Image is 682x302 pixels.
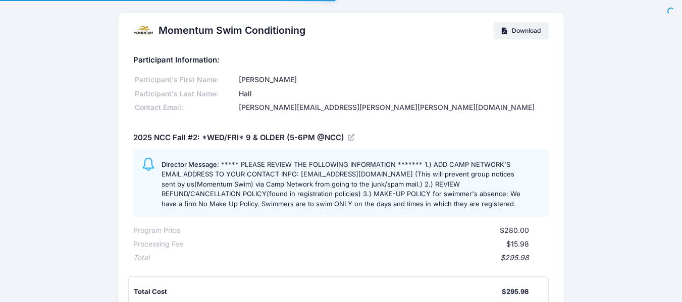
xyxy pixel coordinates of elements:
[494,22,549,39] a: Download
[348,133,356,142] a: View Registration Details
[133,56,549,65] h5: Participant Information:
[133,75,237,85] div: Participant's First Name:
[133,89,237,99] div: Participant's Last Name:
[237,89,549,99] div: Hall
[237,75,549,85] div: [PERSON_NAME]
[149,253,529,263] div: $295.98
[162,160,520,208] span: ***** PLEASE REVIEW THE FOLLOWING INFORMATION ******* 1.) ADD CAMP NETWORK'S EMAIL ADDRESS TO YOU...
[134,287,502,297] div: Total Cost
[133,253,149,263] div: Total
[512,27,541,34] span: Download
[133,134,356,143] h5: 2025 NCC Fall #2: *WED/FRI* 9 & OLDER (5-6PM @NCC)
[502,287,529,297] div: $295.98
[183,239,529,250] div: $15.98
[133,239,183,250] div: Processing Fee
[237,102,549,113] div: [PERSON_NAME][EMAIL_ADDRESS][PERSON_NAME][PERSON_NAME][DOMAIN_NAME]
[500,226,529,234] span: $280.00
[159,25,305,36] h2: Momentum Swim Conditioning
[162,160,219,168] span: Director Message:
[133,102,237,113] div: Contact Email:
[133,225,180,236] div: Program Price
